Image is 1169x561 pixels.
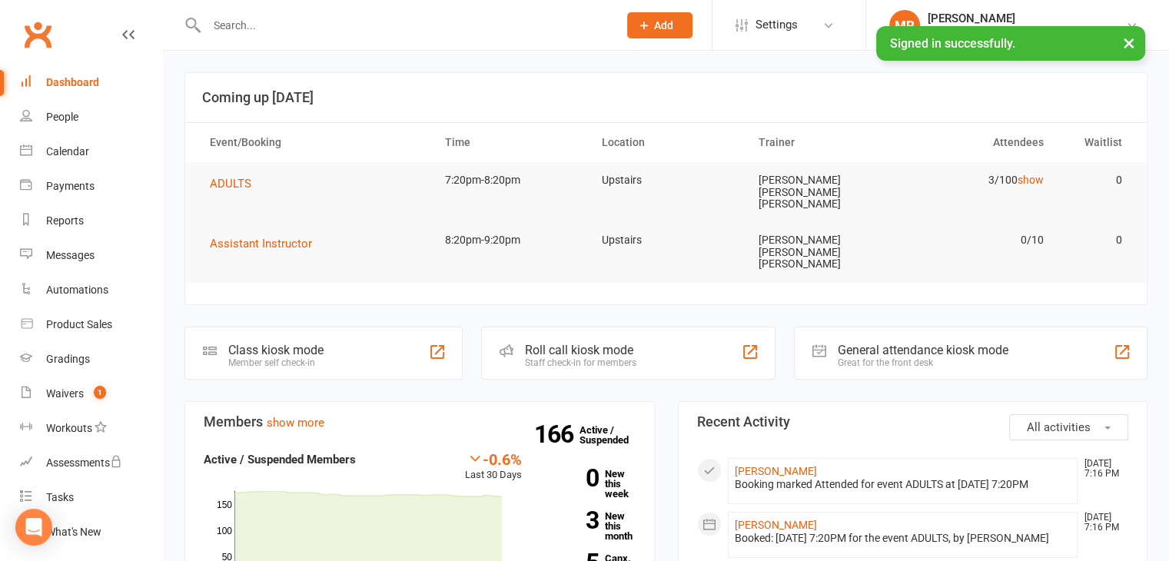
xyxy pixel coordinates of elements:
[901,123,1058,162] th: Attendees
[735,519,817,531] a: [PERSON_NAME]
[18,15,57,54] a: Clubworx
[46,249,95,261] div: Messages
[20,480,162,515] a: Tasks
[267,416,324,430] a: show more
[627,12,692,38] button: Add
[202,15,607,36] input: Search...
[1018,174,1044,186] a: show
[46,76,99,88] div: Dashboard
[46,422,92,434] div: Workouts
[46,387,84,400] div: Waivers
[654,19,673,32] span: Add
[15,509,52,546] div: Open Intercom Messenger
[228,357,324,368] div: Member self check-in
[735,465,817,477] a: [PERSON_NAME]
[20,134,162,169] a: Calendar
[890,36,1015,51] span: Signed in successfully.
[744,123,901,162] th: Trainer
[545,466,599,490] strong: 0
[204,414,636,430] h3: Members
[744,162,901,222] td: [PERSON_NAME] [PERSON_NAME] [PERSON_NAME]
[46,353,90,365] div: Gradings
[1058,123,1136,162] th: Waitlist
[196,123,431,162] th: Event/Booking
[431,222,588,258] td: 8:20pm-9:20pm
[228,343,324,357] div: Class kiosk mode
[210,237,312,251] span: Assistant Instructor
[928,25,1126,39] div: Family Self Defence [GEOGRAPHIC_DATA]
[20,273,162,307] a: Automations
[94,386,106,399] span: 1
[580,413,647,456] a: 166Active / Suspended
[20,100,162,134] a: People
[431,123,588,162] th: Time
[210,234,323,253] button: Assistant Instructor
[46,145,89,158] div: Calendar
[20,446,162,480] a: Assessments
[46,284,108,296] div: Automations
[20,342,162,377] a: Gradings
[697,414,1129,430] h3: Recent Activity
[46,526,101,538] div: What's New
[735,478,1071,491] div: Booking marked Attended for event ADULTS at [DATE] 7:20PM
[1058,162,1136,198] td: 0
[928,12,1126,25] div: [PERSON_NAME]
[202,90,1130,105] h3: Coming up [DATE]
[588,162,745,198] td: Upstairs
[901,162,1058,198] td: 3/100
[46,180,95,192] div: Payments
[46,111,78,123] div: People
[46,491,74,503] div: Tasks
[20,307,162,342] a: Product Sales
[1009,414,1128,440] button: All activities
[525,343,636,357] div: Roll call kiosk mode
[889,10,920,41] div: MR
[20,238,162,273] a: Messages
[1077,513,1127,533] time: [DATE] 7:16 PM
[534,423,580,446] strong: 166
[20,411,162,446] a: Workouts
[545,509,599,532] strong: 3
[744,222,901,282] td: [PERSON_NAME] [PERSON_NAME] [PERSON_NAME]
[588,123,745,162] th: Location
[545,511,636,541] a: 3New this month
[210,177,251,191] span: ADULTS
[210,174,262,193] button: ADULTS
[20,515,162,549] a: What's New
[545,469,636,499] a: 0New this week
[20,65,162,100] a: Dashboard
[525,357,636,368] div: Staff check-in for members
[465,450,522,483] div: Last 30 Days
[1077,459,1127,479] time: [DATE] 7:16 PM
[588,222,745,258] td: Upstairs
[735,532,1071,545] div: Booked: [DATE] 7:20PM for the event ADULTS, by [PERSON_NAME]
[20,377,162,411] a: Waivers 1
[204,453,356,466] strong: Active / Suspended Members
[20,169,162,204] a: Payments
[465,450,522,467] div: -0.6%
[838,357,1008,368] div: Great for the front desk
[838,343,1008,357] div: General attendance kiosk mode
[1027,420,1091,434] span: All activities
[756,8,798,42] span: Settings
[20,204,162,238] a: Reports
[901,222,1058,258] td: 0/10
[46,318,112,330] div: Product Sales
[1115,26,1143,59] button: ×
[1058,222,1136,258] td: 0
[431,162,588,198] td: 7:20pm-8:20pm
[46,214,84,227] div: Reports
[46,456,122,469] div: Assessments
